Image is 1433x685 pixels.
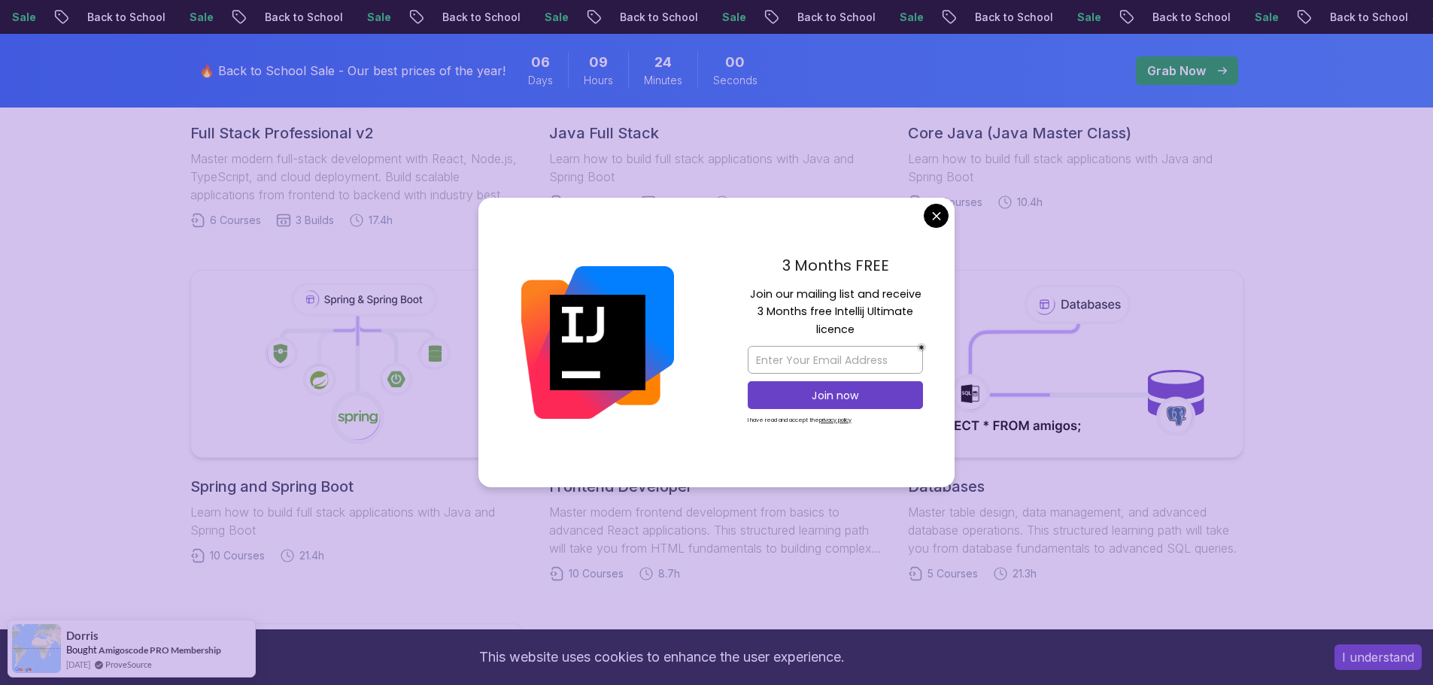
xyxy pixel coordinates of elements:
h2: Databases [908,476,1243,497]
a: ProveSource [105,658,152,671]
span: 8.7h [658,566,680,581]
div: This website uses cookies to enhance the user experience. [11,641,1312,674]
p: Sale [1065,10,1113,25]
p: Learn how to build full stack applications with Java and Spring Boot [190,503,525,539]
p: Back to School [430,10,533,25]
span: Bought [66,644,97,656]
span: 4 Builds [660,195,700,210]
p: Back to School [1140,10,1243,25]
a: DatabasesMaster table design, data management, and advanced database operations. This structured ... [908,270,1243,581]
h2: Spring and Spring Boot [190,476,525,497]
h2: Core Java (Java Master Class) [908,123,1243,144]
img: provesource social proof notification image [12,624,61,673]
h2: Full Stack Professional v2 [190,123,525,144]
p: Back to School [785,10,888,25]
p: Grab Now [1147,62,1206,80]
p: Master modern frontend development from basics to advanced React applications. This structured le... [549,503,884,557]
span: Dorris [66,629,99,642]
p: Back to School [963,10,1065,25]
span: 21.3h [1013,566,1037,581]
p: Master table design, data management, and advanced database operations. This structured learning ... [908,503,1243,557]
span: 6 Courses [210,213,261,228]
span: 9.2h [734,195,755,210]
span: 9 Hours [589,52,608,73]
span: 29 Courses [569,195,626,210]
span: Minutes [644,73,682,88]
span: Seconds [713,73,757,88]
span: 10 Courses [569,566,624,581]
span: 3 Builds [296,213,334,228]
span: 21.4h [299,548,324,563]
p: Back to School [608,10,710,25]
span: 18 Courses [928,195,982,210]
p: Back to School [1318,10,1420,25]
span: 17.4h [369,213,393,228]
span: 5 Courses [928,566,978,581]
span: Hours [584,73,613,88]
span: 24 Minutes [654,52,672,73]
p: Master modern full-stack development with React, Node.js, TypeScript, and cloud deployment. Build... [190,150,525,204]
p: Sale [178,10,226,25]
span: Days [528,73,553,88]
p: Sale [710,10,758,25]
p: Learn how to build full stack applications with Java and Spring Boot [549,150,884,186]
span: 10 Courses [210,548,265,563]
h2: Java Full Stack [549,123,884,144]
a: Spring and Spring BootLearn how to build full stack applications with Java and Spring Boot10 Cour... [190,270,525,563]
p: Sale [533,10,581,25]
span: 6 Days [531,52,550,73]
p: Sale [355,10,403,25]
span: 10.4h [1017,195,1043,210]
p: Sale [1243,10,1291,25]
span: [DATE] [66,658,90,671]
p: Back to School [75,10,178,25]
p: Back to School [253,10,355,25]
p: Learn how to build full stack applications with Java and Spring Boot [908,150,1243,186]
p: 🔥 Back to School Sale - Our best prices of the year! [199,62,505,80]
a: Amigoscode PRO Membership [99,644,221,656]
p: Sale [888,10,936,25]
button: Accept cookies [1334,644,1422,670]
span: 0 Seconds [725,52,745,73]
